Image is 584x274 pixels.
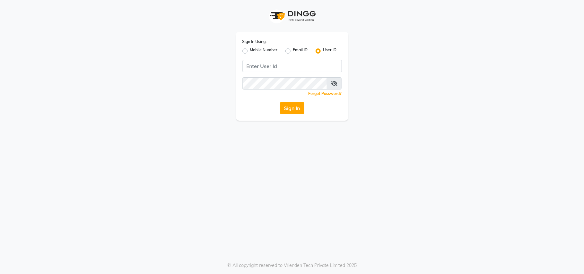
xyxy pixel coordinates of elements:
[242,39,267,45] label: Sign In Using:
[280,102,304,114] button: Sign In
[293,47,308,55] label: Email ID
[242,60,342,72] input: Username
[242,77,327,90] input: Username
[323,47,337,55] label: User ID
[309,91,342,96] a: Forgot Password?
[267,6,318,25] img: logo1.svg
[250,47,278,55] label: Mobile Number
